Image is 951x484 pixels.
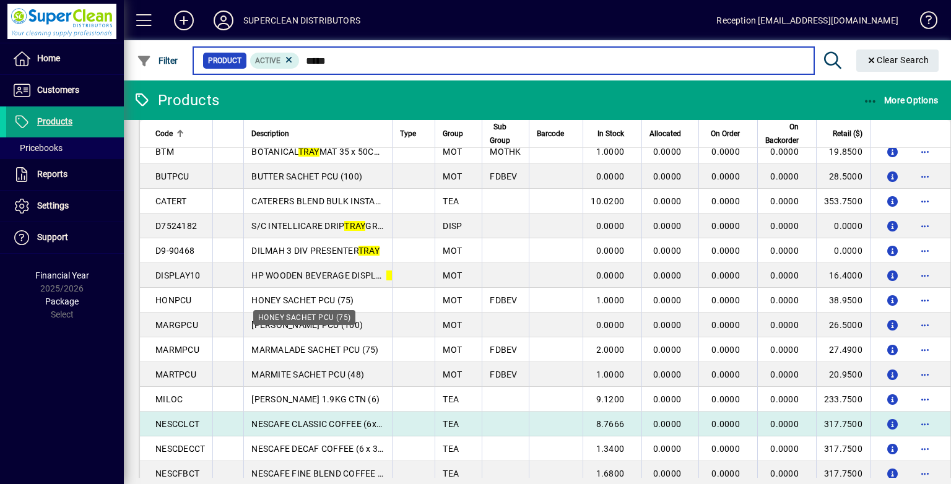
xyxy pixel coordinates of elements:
span: HONPCU [155,295,192,305]
span: NESCDECCT [155,444,205,454]
a: Support [6,222,124,253]
span: TEA [443,394,459,404]
td: 317.7500 [816,436,870,461]
span: MARGPCU [155,320,198,330]
span: D9-90468 [155,246,194,256]
td: 26.5000 [816,313,870,337]
span: MARMALADE SACHET PCU (75) [251,345,378,355]
span: 0.0000 [770,444,799,454]
span: 0.0000 [770,246,799,256]
span: Home [37,53,60,63]
td: 317.7500 [816,412,870,436]
span: 0.0000 [653,345,682,355]
span: 0.0000 [653,320,682,330]
em: TRAY [344,221,365,231]
span: TEA [443,419,459,429]
button: Add [164,9,204,32]
span: 0.0000 [711,320,740,330]
div: SUPERCLEAN DISTRIBUTORS [243,11,360,30]
span: CATERERS BLEND BULK INSTANT COFFEE 1KG (6) [251,196,454,206]
a: Customers [6,75,124,106]
span: TEA [443,444,459,454]
a: Settings [6,191,124,222]
span: 9.1200 [596,394,625,404]
div: On Order [706,127,751,140]
span: 0.0000 [770,171,799,181]
span: MOT [443,369,462,379]
span: MOT [443,320,462,330]
span: Group [443,127,463,140]
em: TRAY [298,147,319,157]
span: [PERSON_NAME] PCU (100) [251,320,363,330]
td: 28.5000 [816,164,870,189]
em: TRAY [358,246,380,256]
span: DISPLAY10 [155,270,200,280]
span: FDBEV [490,369,517,379]
button: More options [915,191,935,211]
span: FDBEV [490,345,517,355]
span: MARMPCU [155,345,199,355]
button: Clear [856,50,939,72]
span: 0.0000 [653,469,682,478]
button: More options [915,166,935,186]
span: 0.0000 [653,221,682,231]
div: Products [133,90,219,110]
div: Type [400,127,427,140]
span: 1.0000 [596,295,625,305]
span: Active [255,56,280,65]
span: Product [208,54,241,67]
span: 1.0000 [596,369,625,379]
span: Sub Group [490,120,510,147]
span: Code [155,127,173,140]
span: 0.0000 [653,394,682,404]
span: 0.0000 [596,246,625,256]
span: Reports [37,169,67,179]
span: 0.0000 [770,419,799,429]
span: 0.0000 [596,270,625,280]
span: 1.0000 [596,147,625,157]
span: Allocated [649,127,681,140]
span: MILOC [155,394,183,404]
span: 0.0000 [770,196,799,206]
span: Retail ($) [833,127,862,140]
span: TEA [443,196,459,206]
span: 0.0000 [711,469,740,478]
span: 0.0000 [596,320,625,330]
span: MOT [443,345,462,355]
span: In Stock [597,127,624,140]
span: 0.0000 [770,295,799,305]
div: Description [251,127,384,140]
a: Home [6,43,124,74]
span: 0.0000 [770,345,799,355]
span: 0.0000 [711,196,740,206]
td: 19.8500 [816,139,870,164]
span: 1.6800 [596,469,625,478]
span: HONEY SACHET PCU (75) [251,295,354,305]
span: Package [45,296,79,306]
span: 0.0000 [653,295,682,305]
td: 0.0000 [816,238,870,263]
button: More options [915,340,935,360]
span: 0.0000 [653,171,682,181]
span: MOT [443,295,462,305]
span: 0.0000 [711,295,740,305]
span: 0.0000 [711,221,740,231]
span: 0.0000 [653,196,682,206]
span: Description [251,127,289,140]
button: More options [915,266,935,285]
span: NESCFBCT [155,469,199,478]
button: More options [915,241,935,261]
span: 1.3400 [596,444,625,454]
span: CATERT [155,196,187,206]
span: MOT [443,147,462,157]
span: BTM [155,147,174,157]
a: Pricebooks [6,137,124,158]
div: In Stock [591,127,635,140]
a: Knowledge Base [911,2,936,43]
span: MOTHK [490,147,521,157]
button: More options [915,365,935,384]
span: 0.0000 [653,246,682,256]
span: 0.0000 [653,444,682,454]
span: 0.0000 [596,221,625,231]
button: More options [915,389,935,409]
